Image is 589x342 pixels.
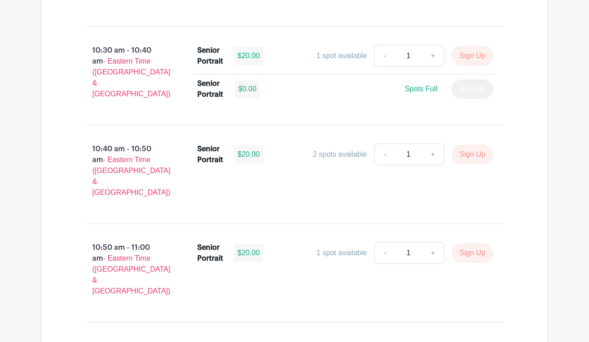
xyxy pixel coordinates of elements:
[452,243,493,263] button: Sign Up
[422,242,444,264] a: +
[70,140,183,202] p: 10:40 am - 10:50 am
[405,85,437,93] span: Spots Full
[197,45,223,67] div: Senior Portrait
[70,41,183,103] p: 10:30 am - 10:40 am
[234,244,264,262] div: $20.00
[374,242,395,264] a: -
[197,78,224,100] div: Senior Portrait
[374,45,395,67] a: -
[92,57,170,98] span: - Eastern Time ([GEOGRAPHIC_DATA] & [GEOGRAPHIC_DATA])
[422,144,444,165] a: +
[197,144,223,165] div: Senior Portrait
[70,238,183,300] p: 10:50 am - 11:00 am
[316,50,367,61] div: 1 spot available
[313,149,367,160] div: 2 spots available
[374,144,395,165] a: -
[234,47,264,65] div: $20.00
[92,156,170,196] span: - Eastern Time ([GEOGRAPHIC_DATA] & [GEOGRAPHIC_DATA])
[197,242,223,264] div: Senior Portrait
[422,45,444,67] a: +
[452,145,493,164] button: Sign Up
[234,145,264,164] div: $20.00
[92,254,170,295] span: - Eastern Time ([GEOGRAPHIC_DATA] & [GEOGRAPHIC_DATA])
[316,248,367,258] div: 1 spot available
[235,80,260,98] div: $0.00
[452,46,493,65] button: Sign Up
